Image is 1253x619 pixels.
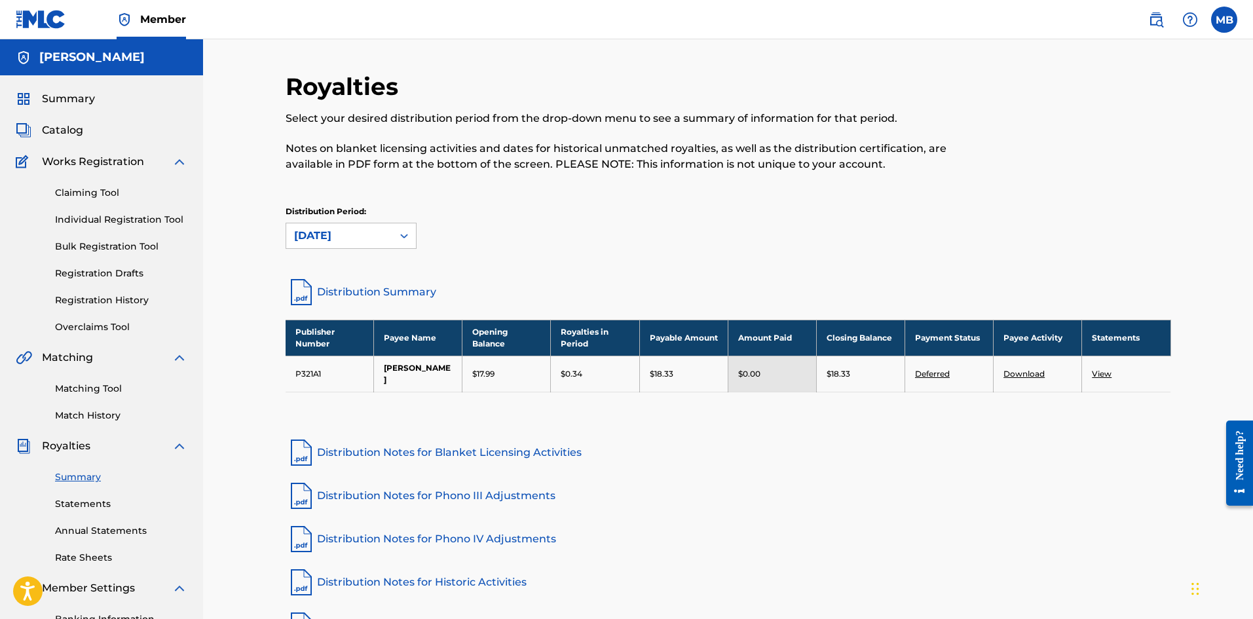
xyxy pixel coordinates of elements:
img: expand [172,154,187,170]
span: Matching [42,350,93,366]
a: Claiming Tool [55,186,187,200]
iframe: Chat Widget [1188,556,1253,619]
th: Amount Paid [728,320,816,356]
span: Member Settings [42,580,135,596]
div: Help [1177,7,1203,33]
th: Opening Balance [462,320,551,356]
p: $17.99 [472,368,495,380]
div: [DATE] [294,228,384,244]
a: Registration History [55,293,187,307]
a: SummarySummary [16,91,95,107]
a: Distribution Notes for Historic Activities [286,567,1171,598]
img: Accounts [16,50,31,66]
th: Payable Amount [639,320,728,356]
th: Payment Status [905,320,993,356]
img: pdf [286,523,317,555]
a: Bulk Registration Tool [55,240,187,253]
p: Distribution Period: [286,206,417,217]
a: Matching Tool [55,382,187,396]
td: P321A1 [286,356,374,392]
th: Closing Balance [816,320,905,356]
h2: Royalties [286,72,405,102]
a: Statements [55,497,187,511]
a: Distribution Summary [286,276,1171,308]
h5: Michael Bialys [39,50,145,65]
img: Works Registration [16,154,33,170]
a: Overclaims Tool [55,320,187,334]
th: Payee Activity [994,320,1082,356]
img: pdf [286,567,317,598]
img: Member Settings [16,580,31,596]
th: Statements [1082,320,1170,356]
p: Select your desired distribution period from the drop-down menu to see a summary of information f... [286,111,967,126]
a: Registration Drafts [55,267,187,280]
a: Rate Sheets [55,551,187,565]
a: Distribution Notes for Phono IV Adjustments [286,523,1171,555]
span: Works Registration [42,154,144,170]
span: Royalties [42,438,90,454]
p: $18.33 [650,368,673,380]
img: Catalog [16,122,31,138]
img: distribution-summary-pdf [286,276,317,308]
img: help [1182,12,1198,28]
img: MLC Logo [16,10,66,29]
a: Annual Statements [55,524,187,538]
img: Matching [16,350,32,366]
a: View [1092,369,1112,379]
img: Royalties [16,438,31,454]
div: User Menu [1211,7,1237,33]
p: $0.34 [561,368,582,380]
a: Distribution Notes for Blanket Licensing Activities [286,437,1171,468]
img: expand [172,438,187,454]
span: Catalog [42,122,83,138]
p: Notes on blanket licensing activities and dates for historical unmatched royalties, as well as th... [286,141,967,172]
a: Deferred [915,369,950,379]
a: Match History [55,409,187,422]
img: expand [172,580,187,596]
img: search [1148,12,1164,28]
p: $18.33 [827,368,850,380]
th: Payee Name [374,320,462,356]
img: pdf [286,437,317,468]
a: CatalogCatalog [16,122,83,138]
div: Drag [1191,569,1199,609]
img: expand [172,350,187,366]
img: pdf [286,480,317,512]
a: Individual Registration Tool [55,213,187,227]
a: Public Search [1143,7,1169,33]
a: Distribution Notes for Phono III Adjustments [286,480,1171,512]
span: Summary [42,91,95,107]
td: [PERSON_NAME] [374,356,462,392]
a: Download [1003,369,1045,379]
th: Publisher Number [286,320,374,356]
span: Member [140,12,186,27]
img: Summary [16,91,31,107]
p: $0.00 [738,368,760,380]
a: Summary [55,470,187,484]
th: Royalties in Period [551,320,639,356]
iframe: Resource Center [1216,411,1253,516]
img: Top Rightsholder [117,12,132,28]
